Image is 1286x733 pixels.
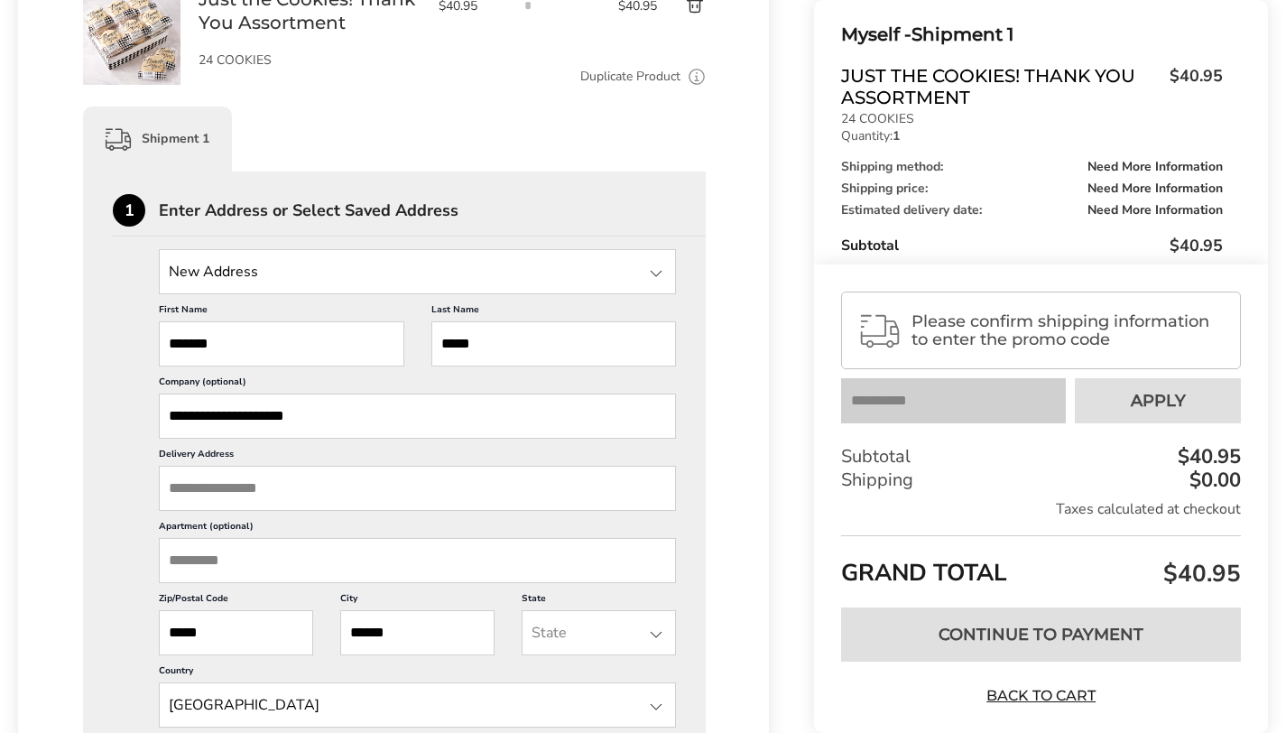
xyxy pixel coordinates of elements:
[159,202,706,218] div: Enter Address or Select Saved Address
[159,466,676,511] input: Delivery Address
[159,610,313,655] input: ZIP
[340,610,495,655] input: City
[159,682,676,728] input: State
[841,608,1241,662] button: Continue to Payment
[159,394,676,439] input: Company
[1131,393,1186,409] span: Apply
[199,54,421,67] p: 24 COOKIES
[911,312,1225,348] span: Please confirm shipping information to enter the promo code
[159,520,676,538] label: Apartment (optional)
[1087,161,1223,173] span: Need More Information
[841,113,1223,125] p: 24 COOKIES
[841,445,1241,469] div: Subtotal
[159,249,676,294] input: State
[841,161,1223,173] div: Shipping method:
[159,664,676,682] label: Country
[841,20,1223,50] div: Shipment 1
[159,303,404,321] label: First Name
[431,303,677,321] label: Last Name
[978,686,1105,706] a: Back to Cart
[1075,378,1241,423] button: Apply
[841,535,1241,594] div: GRAND TOTAL
[841,182,1223,195] div: Shipping price:
[431,321,677,366] input: Last Name
[159,448,676,466] label: Delivery Address
[340,592,495,610] label: City
[159,592,313,610] label: Zip/Postal Code
[841,469,1241,492] div: Shipping
[1170,235,1223,256] span: $40.95
[841,65,1223,108] a: Just the Cookies! Thank You Assortment$40.95
[83,107,232,172] div: Shipment 1
[159,376,676,394] label: Company (optional)
[580,67,680,87] a: Duplicate Product
[1087,182,1223,195] span: Need More Information
[159,321,404,366] input: First Name
[1159,558,1241,589] span: $40.95
[841,23,911,45] span: Myself -
[1161,65,1223,104] span: $40.95
[113,194,145,227] div: 1
[893,127,900,144] strong: 1
[522,610,676,655] input: State
[841,499,1241,519] div: Taxes calculated at checkout
[159,538,676,583] input: Apartment
[841,65,1161,108] span: Just the Cookies! Thank You Assortment
[1173,447,1241,467] div: $40.95
[841,235,1223,256] div: Subtotal
[1087,204,1223,217] span: Need More Information
[841,130,1223,143] p: Quantity:
[522,592,676,610] label: State
[841,204,1223,217] div: Estimated delivery date:
[1185,470,1241,490] div: $0.00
